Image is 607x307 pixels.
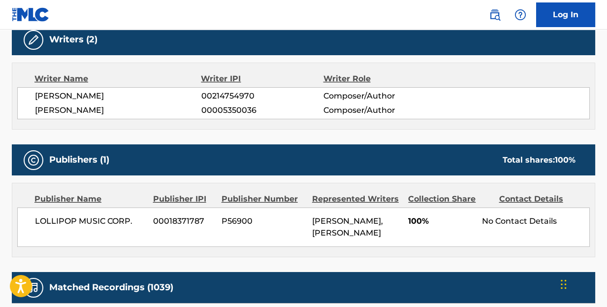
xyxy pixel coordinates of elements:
span: [PERSON_NAME], [PERSON_NAME] [312,216,383,238]
span: P56900 [222,215,305,227]
div: Represented Writers [312,193,401,205]
div: Drag [561,270,567,299]
div: Contact Details [499,193,582,205]
img: help [514,9,526,21]
div: No Contact Details [482,215,589,227]
img: MLC Logo [12,7,50,22]
span: LOLLIPOP MUSIC CORP. [35,215,146,227]
div: Total shares: [503,154,575,166]
a: Log In [536,2,595,27]
span: Composer/Author [323,104,434,116]
h5: Matched Recordings (1039) [49,282,173,293]
span: 00214754970 [201,90,323,102]
span: 00018371787 [153,215,214,227]
div: Publisher IPI [153,193,214,205]
img: Matched Recordings [28,282,39,294]
div: Help [511,5,530,25]
div: Publisher Name [34,193,146,205]
a: Public Search [485,5,505,25]
div: Writer IPI [201,73,323,85]
span: Composer/Author [323,90,434,102]
span: 100% [408,215,475,227]
img: search [489,9,501,21]
div: Publisher Number [222,193,305,205]
iframe: Chat Widget [558,260,607,307]
h5: Publishers (1) [49,154,109,166]
img: Writers [28,34,39,46]
h5: Writers (2) [49,34,97,45]
div: Writer Name [34,73,201,85]
span: 100 % [555,155,575,165]
span: 00005350036 [201,104,323,116]
span: [PERSON_NAME] [35,90,201,102]
span: [PERSON_NAME] [35,104,201,116]
div: Collection Share [408,193,491,205]
img: Publishers [28,154,39,166]
div: Writer Role [323,73,435,85]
